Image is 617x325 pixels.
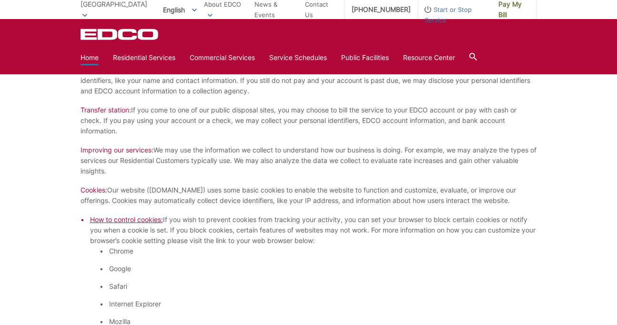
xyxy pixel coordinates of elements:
[81,146,153,154] span: Improving our services:
[81,52,99,63] a: Home
[81,186,107,194] span: Cookies:
[269,52,327,63] a: Service Schedules
[190,52,255,63] a: Commercial Services
[156,2,204,18] span: English
[113,52,175,63] a: Residential Services
[90,215,163,223] span: How to control cookies:
[341,52,389,63] a: Public Facilities
[109,299,537,309] li: Internet Explorer
[81,105,537,136] p: If you come to one of our public disposal sites, you may choose to bill the service to your EDCO ...
[109,281,537,292] li: Safari
[81,65,537,96] p: If you do not pay for your disposal services, we may contact you to collect on your bill. If we d...
[403,52,455,63] a: Resource Center
[81,185,537,206] p: Our website ([DOMAIN_NAME]) uses some basic cookies to enable the website to function and customi...
[109,246,537,256] li: Chrome
[81,29,160,40] a: EDCD logo. Return to the homepage.
[109,264,537,274] li: Google
[81,145,537,176] p: We may use the information we collect to understand how our business is doing. For example, we ma...
[81,106,131,114] span: Transfer station:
